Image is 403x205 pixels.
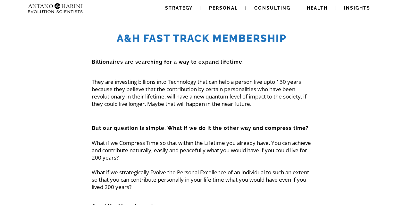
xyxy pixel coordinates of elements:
span: Consulting [254,5,290,11]
span: Strategy [165,5,193,11]
span: Health [307,5,328,11]
span: Insights [344,5,370,11]
p: What if we Compress Time so that within the Lifetime you already have, You can achieve and contri... [92,132,311,191]
h5: Billionaires are searching for a way to expand lifetime. [92,58,311,66]
p: They are investing billions into Technology that can help a person live upto 130 years because th... [92,78,311,107]
h2: A&H Fast Track MemBership [26,32,378,44]
span: Personal [209,5,238,11]
h5: But our question is simple. What if we do it the other way and compress time? [92,124,311,132]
